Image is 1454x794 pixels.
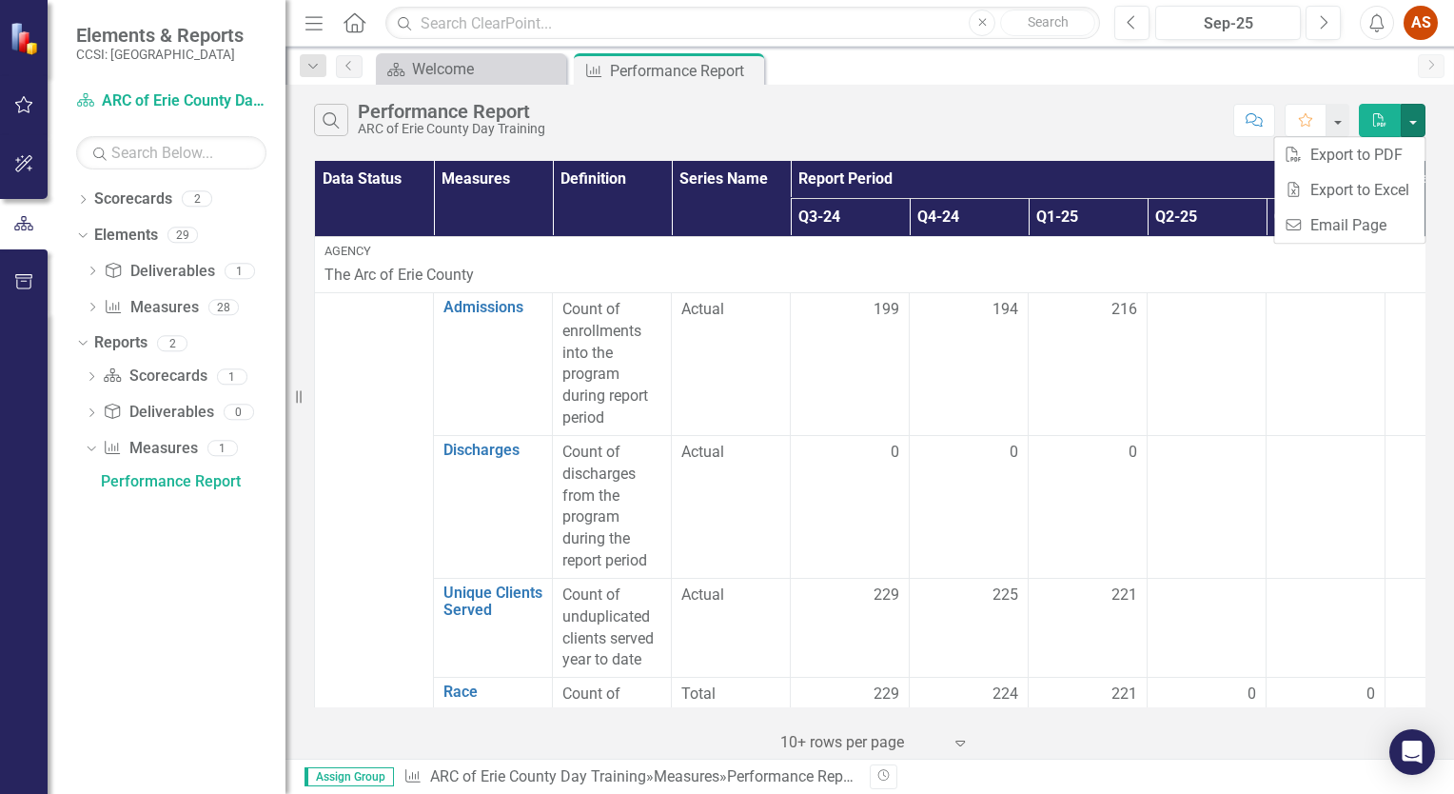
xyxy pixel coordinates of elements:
td: Double-Click to Edit [791,292,910,435]
a: Admissions [443,299,542,316]
a: ARC of Erie County Day Training [76,90,266,112]
td: Double-Click to Edit [1029,435,1148,578]
div: Sep-25 [1162,12,1294,35]
span: 221 [1111,684,1137,705]
td: Double-Click to Edit [910,578,1029,677]
td: Double-Click to Edit [910,292,1029,435]
span: 224 [992,684,1018,705]
span: 0 [1248,684,1256,705]
button: Search [1000,10,1095,36]
td: Double-Click to Edit [910,435,1029,578]
a: Performance Report [96,466,285,497]
a: Unique Clients Served [443,585,542,618]
p: Count of discharges from the program during the report period [562,442,661,572]
a: Scorecards [94,189,172,210]
span: 0 [1366,684,1375,705]
a: Deliverables [104,261,214,283]
a: Reports [94,332,147,354]
td: Double-Click to Edit [1267,435,1385,578]
div: 2 [182,191,212,208]
div: 28 [208,299,239,315]
td: Double-Click to Edit Right Click for Context Menu [434,292,553,435]
a: Export to Excel [1274,172,1425,208]
a: Email Page [1274,208,1425,243]
a: Deliverables [103,402,213,424]
span: Assign Group [305,767,394,786]
div: 1 [225,263,255,279]
a: Export to PDF [1274,137,1425,172]
a: Race [443,684,542,701]
a: Measures [104,297,198,319]
span: 225 [992,585,1018,606]
span: 0 [1010,442,1018,464]
span: Search [1028,14,1069,30]
div: 1 [217,368,247,385]
td: Double-Click to Edit [1029,578,1148,677]
td: Double-Click to Edit [1148,435,1267,578]
span: 194 [992,299,1018,321]
div: 2 [157,335,187,351]
div: Performance Report [101,473,285,490]
div: 0 [224,405,254,421]
div: 29 [167,228,198,244]
div: ARC of Erie County Day Training [358,122,545,136]
a: Measures [654,767,719,785]
span: 229 [874,585,899,606]
td: Double-Click to Edit Right Click for Context Menu [434,578,553,677]
p: Count of unduplicated clients served year to date [562,585,661,671]
span: Actual [681,585,780,606]
div: Welcome [412,57,561,81]
input: Search Below... [76,136,266,169]
td: Double-Click to Edit [1267,578,1385,677]
img: ClearPoint Strategy [10,22,43,55]
span: 0 [1129,442,1137,464]
a: Measures [103,438,197,460]
td: Double-Click to Edit [1148,292,1267,435]
a: Scorecards [103,366,206,387]
small: CCSI: [GEOGRAPHIC_DATA] [76,47,244,62]
td: Double-Click to Edit [1267,292,1385,435]
span: 229 [874,684,899,705]
span: 0 [891,442,899,464]
span: 199 [874,299,899,321]
a: Welcome [381,57,561,81]
td: Double-Click to Edit [791,578,910,677]
span: Elements & Reports [76,24,244,47]
td: Double-Click to Edit [1148,578,1267,677]
div: Performance Report [727,767,861,785]
span: 221 [1111,585,1137,606]
div: Count of enrollments into the program during report period [562,299,661,429]
span: 216 [1111,299,1137,321]
button: AS [1404,6,1438,40]
td: Double-Click to Edit [791,435,910,578]
button: Sep-25 [1155,6,1301,40]
span: Actual [681,442,780,464]
a: Discharges [443,442,542,459]
span: Total [681,684,780,705]
a: Elements [94,225,158,247]
a: ARC of Erie County Day Training [430,767,646,785]
div: 1 [207,441,238,457]
input: Search ClearPoint... [385,7,1100,40]
div: Performance Report [610,59,759,83]
div: Open Intercom Messenger [1389,729,1435,775]
td: Double-Click to Edit [1029,292,1148,435]
div: Performance Report [358,101,545,122]
div: » » [403,766,855,788]
span: Actual [681,299,780,321]
td: Double-Click to Edit Right Click for Context Menu [434,435,553,578]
